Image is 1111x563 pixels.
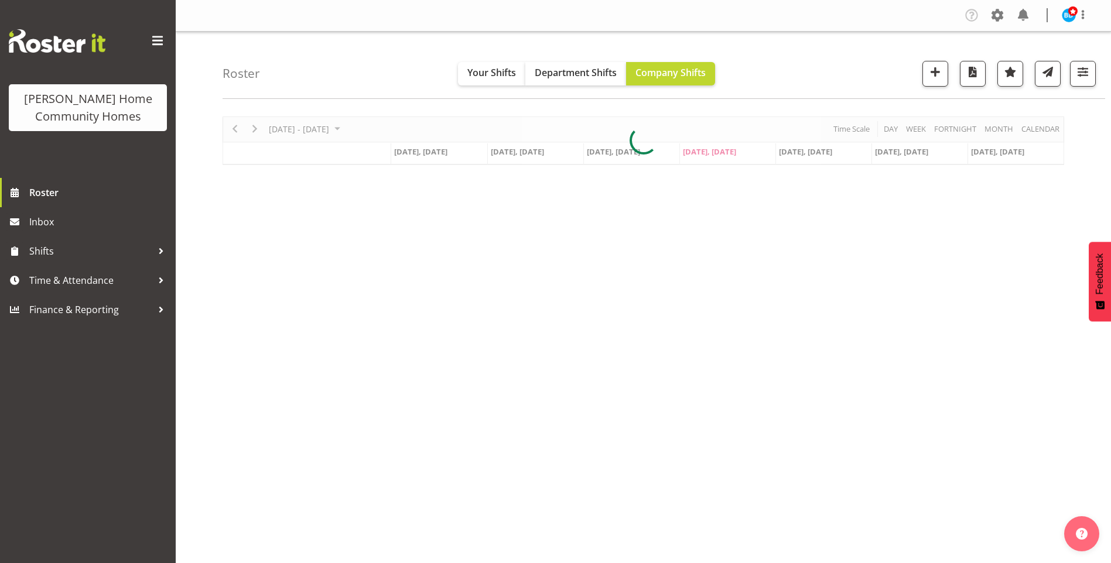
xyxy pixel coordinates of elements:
button: Download a PDF of the roster according to the set date range. [960,61,986,87]
button: Highlight an important date within the roster. [997,61,1023,87]
button: Your Shifts [458,62,525,85]
span: Finance & Reporting [29,301,152,318]
h4: Roster [223,67,260,80]
button: Feedback - Show survey [1089,242,1111,321]
button: Add a new shift [922,61,948,87]
span: Time & Attendance [29,272,152,289]
button: Company Shifts [626,62,715,85]
img: barbara-dunlop8515.jpg [1062,8,1076,22]
img: help-xxl-2.png [1076,528,1088,540]
span: Your Shifts [467,66,516,79]
span: Shifts [29,242,152,260]
button: Filter Shifts [1070,61,1096,87]
img: Rosterit website logo [9,29,105,53]
span: Department Shifts [535,66,617,79]
button: Send a list of all shifts for the selected filtered period to all rostered employees. [1035,61,1061,87]
span: Roster [29,184,170,201]
span: Inbox [29,213,170,231]
div: [PERSON_NAME] Home Community Homes [20,90,155,125]
span: Company Shifts [635,66,706,79]
span: Feedback [1095,253,1105,294]
button: Department Shifts [525,62,626,85]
